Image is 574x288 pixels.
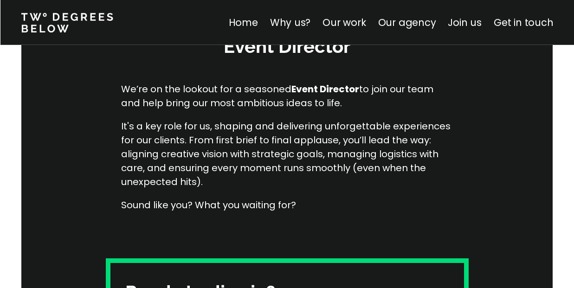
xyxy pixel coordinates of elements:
[228,16,258,29] a: Home
[494,16,553,29] a: Get in touch
[322,16,366,29] a: Our work
[378,16,436,29] a: Our agency
[291,83,359,96] strong: Event Director
[121,198,453,212] p: Sound like you? What you waiting for?
[148,34,426,59] h3: Event Director
[121,119,453,189] p: It's a key role for us, shaping and delivering unforgettable experiences for our clients. From fi...
[121,82,453,110] p: We’re on the lookout for a seasoned to join our team and help bring our most ambitious ideas to l...
[270,16,310,29] a: Why us?
[448,16,482,29] a: Join us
